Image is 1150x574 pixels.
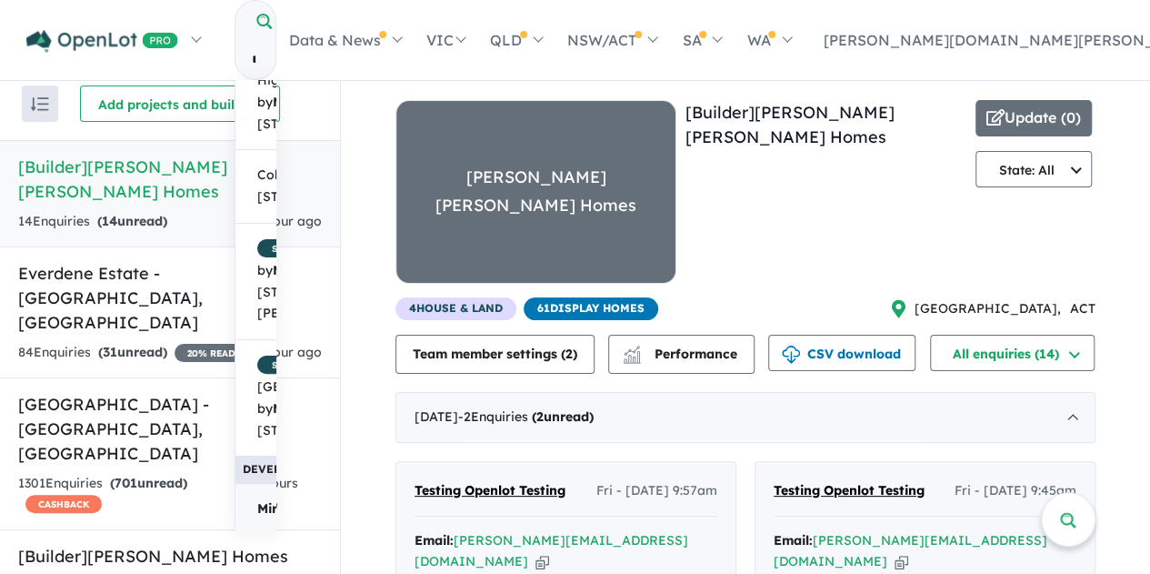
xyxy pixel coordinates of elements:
[782,346,800,364] img: download icon
[18,473,254,517] div: 1301 Enquir ies
[80,86,280,122] button: Add projects and builders
[31,97,49,111] img: sort.svg
[414,8,477,72] a: VIC
[255,213,322,229] span: 1 hour ago
[235,223,280,340] a: SOLD OUTCREST byMirvac- [STREET_ADDRESS][PERSON_NAME]
[276,8,414,72] a: Data & News
[596,480,717,502] span: Fri - [DATE] 9:57am
[257,356,335,374] span: SOLD OUT
[395,297,516,320] span: 4 House & Land
[396,164,675,219] div: [PERSON_NAME] [PERSON_NAME] Homes
[395,335,595,374] button: Team member settings (2)
[535,552,549,571] button: Copy
[18,392,322,466] h5: [GEOGRAPHIC_DATA] - [GEOGRAPHIC_DATA] , [GEOGRAPHIC_DATA]
[415,532,688,570] a: [PERSON_NAME][EMAIL_ADDRESS][DOMAIN_NAME]
[257,70,386,135] span: Highforest by - [STREET_ADDRESS]
[18,155,322,204] h5: [Builder] [PERSON_NAME] [PERSON_NAME] Homes
[18,342,255,364] div: 84 Enquir ies
[18,544,322,569] h5: [Builder] [PERSON_NAME] Homes
[458,408,594,425] span: - 2 Enquir ies
[103,344,117,360] span: 31
[975,151,1092,187] button: State: All
[930,335,1095,371] button: All enquiries (14)
[415,532,454,549] strong: Email:
[115,475,137,491] span: 701
[395,392,1095,443] div: [DATE]
[243,462,318,476] b: Developers
[895,552,908,571] button: Copy
[625,346,737,362] span: Performance
[524,297,658,320] span: 61 Display Homes
[273,262,316,278] strong: Mirvac
[273,400,316,417] strong: Mirvac
[26,30,178,53] img: Openlot PRO Logo White
[415,480,565,502] a: Testing Openlot Testing
[774,480,925,502] a: Testing Openlot Testing
[257,500,301,517] strong: Mirvac
[555,8,669,72] a: NSW/ACT
[25,495,102,513] span: CASHBACK
[97,213,167,229] strong: ( unread)
[774,532,1047,570] a: [PERSON_NAME][EMAIL_ADDRESS][DOMAIN_NAME]
[273,94,316,110] strong: Mirvac
[18,211,167,233] div: 14 Enquir ies
[235,149,280,224] a: Cobbitty byMirvac- [STREET_ADDRESS]
[235,339,280,457] a: SOLD OUT[GEOGRAPHIC_DATA] byMirvac- [STREET_ADDRESS]
[110,475,187,491] strong: ( unread)
[415,482,565,498] span: Testing Openlot Testing
[734,8,803,72] a: WA
[257,355,400,441] span: [GEOGRAPHIC_DATA] by - [STREET_ADDRESS]
[975,100,1092,136] button: Update (0)
[669,8,734,72] a: SA
[175,344,255,362] span: 20 % READY
[255,344,322,360] span: 1 hour ago
[235,55,280,150] a: Highforest byMirvac- [STREET_ADDRESS]
[774,482,925,498] span: Testing Openlot Testing
[532,408,594,425] strong: ( unread)
[257,238,386,325] span: CREST by - [STREET_ADDRESS][PERSON_NAME]
[536,408,544,425] span: 2
[395,100,676,297] a: [PERSON_NAME] [PERSON_NAME] Homes
[608,335,755,374] button: Performance
[235,40,272,79] input: Try estate name, suburb, builder or developer
[624,346,640,356] img: line-chart.svg
[477,8,555,72] a: QLD
[18,261,322,335] h5: Everdene Estate - [GEOGRAPHIC_DATA] , [GEOGRAPHIC_DATA]
[235,483,280,536] a: Mirvac
[768,335,915,371] button: CSV download
[98,344,167,360] strong: ( unread)
[955,480,1076,502] span: Fri - [DATE] 9:45am
[774,532,813,549] strong: Email:
[257,239,335,257] span: SOLD OUT
[685,102,895,147] a: [Builder][PERSON_NAME] [PERSON_NAME] Homes
[915,298,1061,320] span: [GEOGRAPHIC_DATA] ,
[102,213,117,229] span: 14
[565,346,573,362] span: 2
[1070,298,1095,320] span: ACT
[623,351,641,363] img: bar-chart.svg
[257,165,386,208] span: Cobbitty by - [STREET_ADDRESS]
